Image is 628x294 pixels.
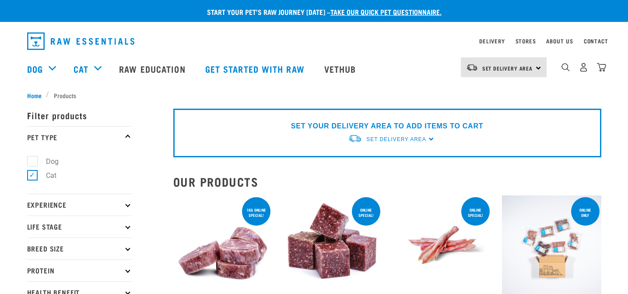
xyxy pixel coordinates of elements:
[27,32,134,50] img: Raw Essentials Logo
[110,51,196,86] a: Raw Education
[27,126,132,148] p: Pet Type
[74,62,88,75] a: Cat
[27,104,132,126] p: Filter products
[291,121,483,131] p: SET YOUR DELIVERY AREA TO ADD ITEMS TO CART
[20,29,608,53] nav: dropdown navigation
[27,194,132,216] p: Experience
[27,91,46,100] a: Home
[597,63,606,72] img: home-icon@2x.png
[330,10,442,14] a: take our quick pet questionnaire.
[461,203,490,222] div: ONLINE SPECIAL!
[27,91,42,100] span: Home
[242,203,270,222] div: 1kg online special!
[366,136,426,142] span: Set Delivery Area
[584,39,608,43] a: Contact
[27,259,132,281] p: Protein
[516,39,536,43] a: Stores
[27,237,132,259] p: Breed Size
[571,203,600,222] div: ONLINE ONLY
[32,156,62,167] label: Dog
[466,64,478,71] img: van-moving.png
[32,170,60,181] label: Cat
[173,175,601,188] h2: Our Products
[316,51,367,86] a: Vethub
[352,203,380,222] div: ONLINE SPECIAL!
[27,91,601,100] nav: breadcrumbs
[546,39,573,43] a: About Us
[196,51,316,86] a: Get started with Raw
[479,39,505,43] a: Delivery
[27,216,132,237] p: Life Stage
[561,63,570,71] img: home-icon-1@2x.png
[482,67,533,70] span: Set Delivery Area
[348,134,362,143] img: van-moving.png
[27,62,43,75] a: Dog
[579,63,588,72] img: user.png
